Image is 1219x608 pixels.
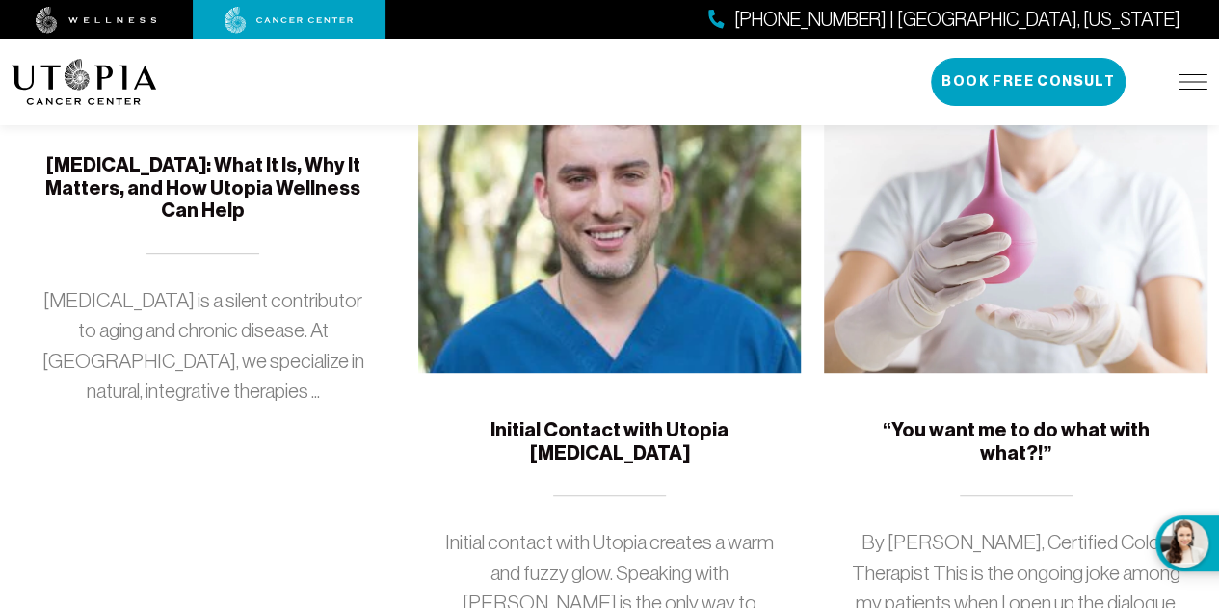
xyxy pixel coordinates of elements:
span: [PHONE_NUMBER] | [GEOGRAPHIC_DATA], [US_STATE] [734,6,1180,34]
div: v 4.0.24 [54,31,94,46]
img: Initial Contact with Utopia Cancer Center [418,108,802,373]
a: [MEDICAL_DATA]: What It Is, Why It Matters, and How Utopia Wellness Can Help[MEDICAL_DATA] is a s... [12,108,395,499]
p: [MEDICAL_DATA] is a silent contributor to aging and chronic disease. At [GEOGRAPHIC_DATA], we spe... [35,285,372,407]
img: tab_domain_overview_orange.svg [52,121,67,137]
img: website_grey.svg [31,50,46,66]
a: [PHONE_NUMBER] | [GEOGRAPHIC_DATA], [US_STATE] [708,6,1180,34]
div: Domain: [DOMAIN_NAME] [50,50,212,66]
div: Domain Overview [73,123,172,136]
img: cancer center [225,7,354,34]
button: Book Free Consult [931,58,1126,106]
img: logo [12,59,157,105]
img: “You want me to do what with what?!” [824,108,1207,373]
div: Keywords by Traffic [213,123,325,136]
img: tab_keywords_by_traffic_grey.svg [192,121,207,137]
h5: “You want me to do what with what?!” [847,419,1184,464]
img: logo_orange.svg [31,31,46,46]
img: wellness [36,7,157,34]
h5: Initial Contact with Utopia [MEDICAL_DATA] [441,419,779,464]
h5: [MEDICAL_DATA]: What It Is, Why It Matters, and How Utopia Wellness Can Help [35,154,372,223]
img: icon-hamburger [1179,74,1207,90]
